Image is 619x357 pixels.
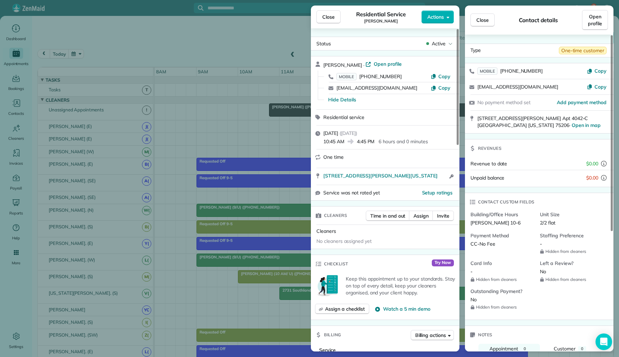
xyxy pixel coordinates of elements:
[540,249,604,254] span: Hidden from cleaners
[470,47,481,54] span: Type
[322,13,335,20] span: Close
[587,83,607,90] button: Copy
[594,84,607,90] span: Copy
[470,304,534,310] span: Hidden from cleaners
[365,61,402,67] a: Open profile
[437,212,449,219] span: Invite
[319,347,336,353] span: Service
[316,40,331,47] span: Status
[323,172,437,179] span: [STREET_ADDRESS][PERSON_NAME][US_STATE]
[323,154,344,160] span: One time
[366,211,410,221] button: Time in and out
[324,331,341,338] span: Billing
[572,122,601,128] a: Open in map
[540,211,604,218] span: Unit Size
[427,13,444,20] span: Actions
[323,130,338,136] span: [DATE]
[586,174,598,181] span: $0.00
[540,232,604,239] span: Staffing Preference
[477,115,601,129] span: [STREET_ADDRESS][PERSON_NAME] Apt 4042-C [GEOGRAPHIC_DATA] [US_STATE] 75206 ·
[540,260,604,267] span: Left a Review?
[362,62,366,68] span: ·
[431,73,450,80] button: Copy
[336,85,417,91] a: [EMAIL_ADDRESS][DOMAIN_NAME]
[316,238,372,244] span: No cleaners assigned yet
[540,241,542,247] span: -
[470,277,534,282] span: Hidden from cleaners
[477,67,497,75] span: MOBILE
[432,40,446,47] span: Active
[470,220,521,226] span: [PERSON_NAME] 10-6
[359,73,402,80] span: [PHONE_NUMBER]
[478,331,493,338] span: Notes
[323,189,380,196] span: Service was not rated yet
[328,96,356,103] button: Hide Details
[375,305,430,312] button: Watch a 5 min demo
[364,18,398,24] span: [PERSON_NAME]
[323,62,362,68] span: [PERSON_NAME]
[594,68,607,74] span: Copy
[470,260,534,267] span: Card Info
[470,13,495,27] button: Close
[519,16,558,24] span: Contact details
[432,259,454,266] span: Try Now
[447,172,455,181] button: Open access information
[470,241,495,247] span: CC-No Fee
[476,17,489,24] span: Close
[524,346,526,351] span: 0
[432,211,454,221] button: Invite
[357,138,375,145] span: 4:45 PM
[489,346,518,352] span: Appointment
[340,130,357,136] span: ( [DATE] )
[324,212,347,219] span: Cleaners
[477,84,558,90] a: [EMAIL_ADDRESS][DOMAIN_NAME]
[323,172,447,179] a: [STREET_ADDRESS][PERSON_NAME][US_STATE]
[323,138,344,145] span: 10:45 AM
[540,277,604,282] span: Hidden from cleaners
[316,10,341,24] button: Close
[470,296,477,303] span: No
[324,260,348,267] span: Checklist
[336,73,402,80] a: MOBILE[PHONE_NUMBER]
[431,84,450,91] button: Copy
[540,220,555,226] span: 2/2 flat
[438,73,450,80] span: Copy
[383,305,430,312] span: Watch a 5 min demo
[470,268,473,275] span: -
[379,138,428,145] p: 6 hours and 0 minutes
[409,211,433,221] button: Assign
[374,61,402,67] span: Open profile
[323,114,364,120] span: Residential service
[554,346,575,352] span: Customer
[587,67,607,74] button: Copy
[470,211,534,218] span: Building/Office Hours
[413,212,429,219] span: Assign
[422,189,453,196] button: Setup ratings
[316,228,336,234] span: Cleaners
[336,73,356,80] span: MOBILE
[586,160,598,167] span: $0.00
[557,99,607,106] a: Add payment method
[540,268,546,275] span: No
[596,333,612,350] div: Open Intercom Messenger
[315,304,369,314] button: Assign a checklist
[588,13,602,27] span: Open profile
[325,305,365,312] span: Assign a checklist
[356,10,406,18] span: Residential Service
[582,10,608,30] a: Open profile
[477,99,531,106] span: No payment method set
[370,212,405,219] span: Time in and out
[415,332,446,339] span: Billing actions
[478,145,502,152] span: Revenues
[438,85,450,91] span: Copy
[470,288,534,295] span: Outstanding Payment?
[470,161,507,167] span: Revenue to date
[581,346,583,351] span: 0
[559,47,607,54] span: One-time customer
[477,67,543,74] a: MOBILE[PHONE_NUMBER]
[470,232,534,239] span: Payment Method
